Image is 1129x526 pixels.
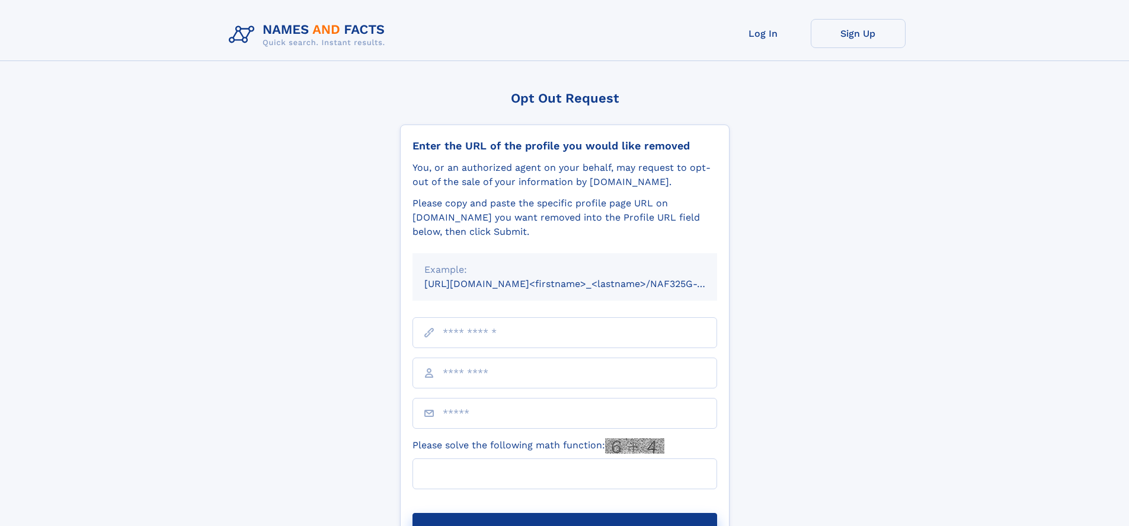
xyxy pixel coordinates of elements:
[424,278,740,289] small: [URL][DOMAIN_NAME]<firstname>_<lastname>/NAF325G-xxxxxxxx
[400,91,730,106] div: Opt Out Request
[412,196,717,239] div: Please copy and paste the specific profile page URL on [DOMAIN_NAME] you want removed into the Pr...
[424,263,705,277] div: Example:
[412,161,717,189] div: You, or an authorized agent on your behalf, may request to opt-out of the sale of your informatio...
[224,19,395,51] img: Logo Names and Facts
[412,438,664,454] label: Please solve the following math function:
[716,19,811,48] a: Log In
[412,139,717,152] div: Enter the URL of the profile you would like removed
[811,19,906,48] a: Sign Up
